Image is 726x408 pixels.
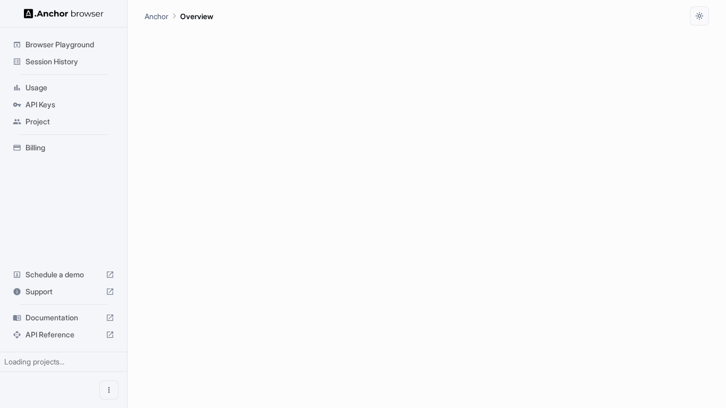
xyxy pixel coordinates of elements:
[9,96,119,113] div: API Keys
[26,99,114,110] span: API Keys
[9,79,119,96] div: Usage
[9,309,119,326] div: Documentation
[26,286,102,297] span: Support
[9,36,119,53] div: Browser Playground
[9,326,119,343] div: API Reference
[26,56,114,67] span: Session History
[145,11,168,22] p: Anchor
[26,329,102,340] span: API Reference
[4,356,123,367] div: Loading projects...
[26,82,114,93] span: Usage
[99,380,119,399] button: Open menu
[9,113,119,130] div: Project
[145,10,213,22] nav: breadcrumb
[24,8,104,19] img: Anchor Logo
[26,312,102,323] span: Documentation
[26,142,114,153] span: Billing
[9,139,119,156] div: Billing
[9,266,119,283] div: Schedule a demo
[9,283,119,300] div: Support
[180,11,213,22] p: Overview
[9,53,119,70] div: Session History
[26,269,102,280] span: Schedule a demo
[26,116,114,127] span: Project
[26,39,114,50] span: Browser Playground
